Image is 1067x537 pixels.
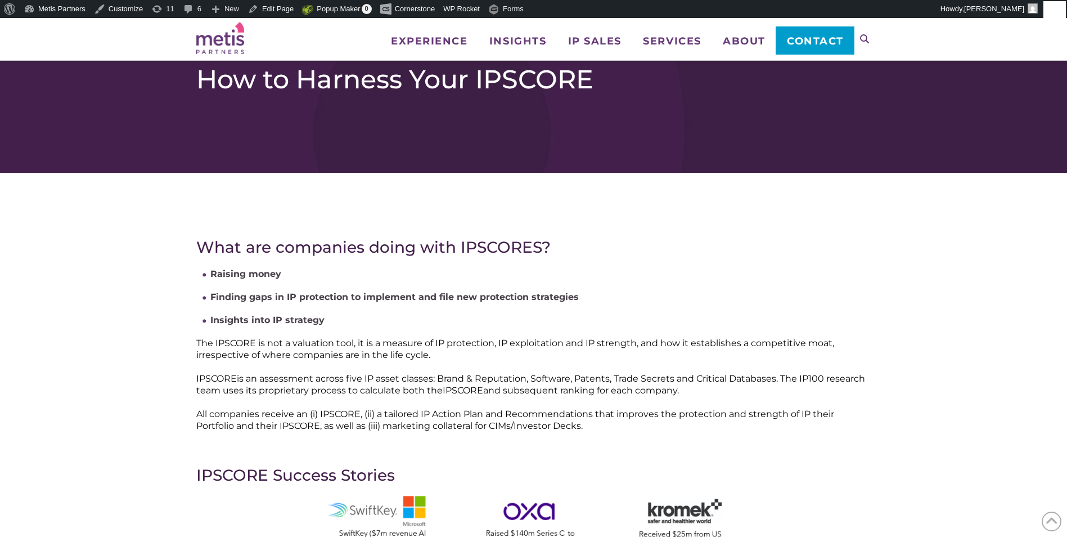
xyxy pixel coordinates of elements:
span: About [723,36,766,46]
mark: is an assessment across five IP asset classes: Brand & Reputation, Software, Patents, Trade Secre... [196,373,865,396]
span: Services [643,36,701,46]
span: [PERSON_NAME] [964,5,1024,13]
span: Experience [391,36,467,46]
span: Back to Top [1042,512,1061,531]
span: 0 [362,4,372,14]
strong: Raising money [210,268,281,279]
mark: IPSCORE [443,385,483,396]
h1: How to Harness Your IPSCORE [196,64,871,95]
span: IP Sales [568,36,622,46]
span: Insights [489,36,546,46]
strong: Insights into IP strategy [210,315,325,325]
img: Metis Partners [196,22,244,54]
h3: IPSCORE Success Stories [196,466,871,485]
strong: Finding gaps in IP protection to implement and file new protection strategies [210,292,579,302]
h3: What are companies doing with IPSCORES? [196,238,871,257]
mark: IPSCORE [196,373,237,384]
mark: The IPSCORE is not a valuation tool, it is a measure of IP protection, IP exploitation and IP str... [196,338,834,360]
a: Contact [776,26,854,55]
span: Contact [787,36,844,46]
mark: All companies receive an (i) IPSCORE, (ii) a tailored IP Action Plan and Recommendations that imp... [196,409,834,431]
